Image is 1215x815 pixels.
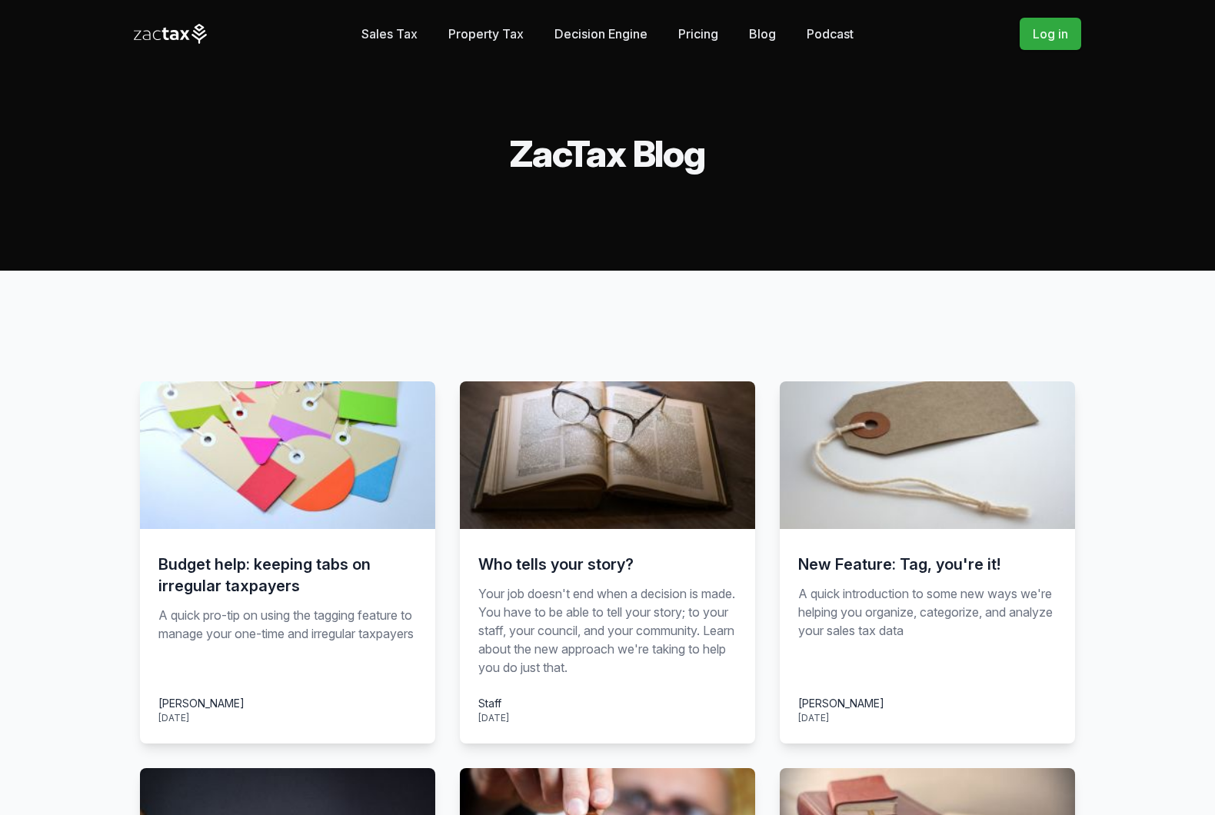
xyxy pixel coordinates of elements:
[478,712,509,724] time: [DATE]
[798,695,884,711] div: [PERSON_NAME]
[158,695,245,711] div: [PERSON_NAME]
[361,18,418,49] a: Sales Tax
[134,135,1081,172] h2: ZacTax Blog
[798,554,1057,575] h3: New Feature: Tag, you're it!
[478,584,737,677] p: Your job doesn't end when a decision is made. You have to be able to tell your story; to your sta...
[448,18,524,49] a: Property Tax
[749,18,776,49] a: Blog
[678,18,718,49] a: Pricing
[798,712,829,724] time: [DATE]
[460,381,755,743] a: Who tells your story? Your job doesn't end when a decision is made. You have to be able to tell y...
[1020,18,1081,50] a: Log in
[780,381,1075,743] a: New Feature: Tag, you're it! A quick introduction to some new ways we're helping you organize, ca...
[554,18,647,49] a: Decision Engine
[478,554,737,575] h3: Who tells your story?
[478,695,509,711] div: Staff
[780,381,1075,529] img: new-feature-tagging.jpg
[158,712,189,724] time: [DATE]
[158,606,417,677] p: A quick pro-tip on using the tagging feature to manage your one-time and irregular taxpayers
[140,381,435,743] a: Budget help: keeping tabs on irregular taxpayers A quick pro-tip on using the tagging feature to ...
[798,584,1057,677] p: A quick introduction to some new ways we're helping you organize, categorize, and analyze your sa...
[140,381,435,529] img: more-tags.jpg
[807,18,854,49] a: Podcast
[158,554,417,597] h3: Budget help: keeping tabs on irregular taxpayers
[460,381,755,529] img: who-tells-your-story.jpg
